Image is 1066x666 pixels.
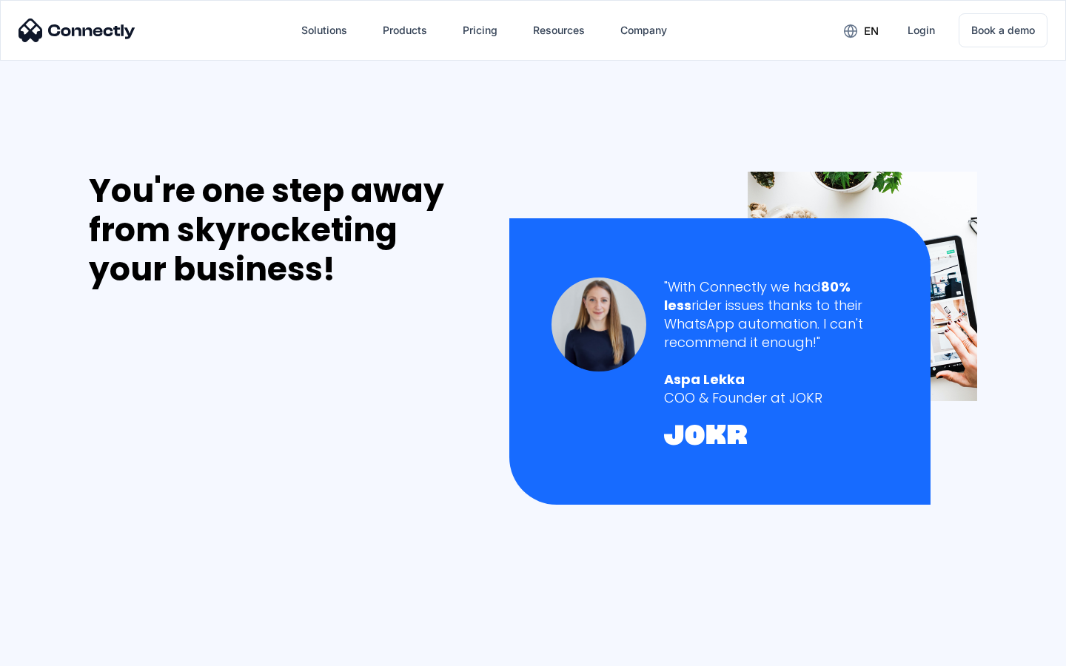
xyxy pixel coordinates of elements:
[463,20,497,41] div: Pricing
[664,277,888,352] div: "With Connectly we had rider issues thanks to their WhatsApp automation. I can't recommend it eno...
[15,640,89,661] aside: Language selected: English
[664,388,888,407] div: COO & Founder at JOKR
[864,21,879,41] div: en
[959,13,1047,47] a: Book a demo
[896,13,947,48] a: Login
[301,20,347,41] div: Solutions
[19,18,135,42] img: Connectly Logo
[908,20,935,41] div: Login
[664,370,745,388] strong: Aspa Lekka
[383,20,427,41] div: Products
[533,20,585,41] div: Resources
[620,20,667,41] div: Company
[664,277,851,314] strong: 80% less
[89,172,478,289] div: You're one step away from skyrocketing your business!
[30,640,89,661] ul: Language list
[89,306,311,646] iframe: Form 0
[451,13,509,48] a: Pricing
